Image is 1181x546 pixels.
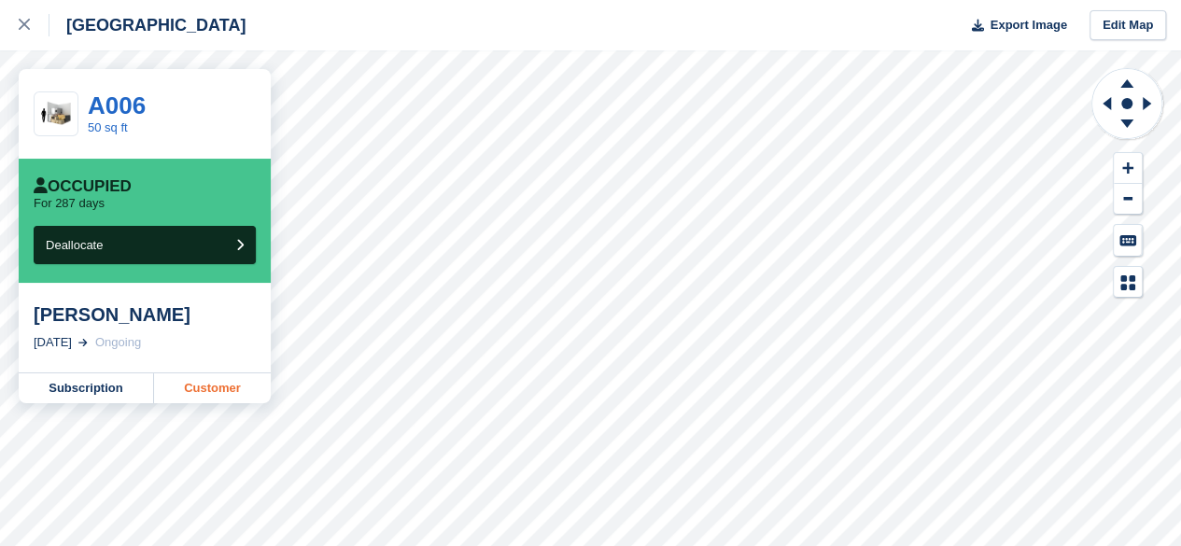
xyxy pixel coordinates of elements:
button: Zoom Out [1114,184,1142,215]
span: Export Image [990,16,1066,35]
button: Keyboard Shortcuts [1114,225,1142,256]
a: A006 [88,91,146,119]
button: Deallocate [34,226,256,264]
a: Edit Map [1090,10,1166,41]
a: Customer [154,373,271,403]
img: 50-sqft-unit%20(8).jpg [35,98,77,131]
div: [PERSON_NAME] [34,303,256,326]
a: 50 sq ft [88,120,128,134]
button: Export Image [961,10,1067,41]
p: For 287 days [34,196,105,211]
div: Occupied [34,177,132,196]
img: arrow-right-light-icn-cde0832a797a2874e46488d9cf13f60e5c3a73dbe684e267c42b8395dfbc2abf.svg [78,339,88,346]
a: Subscription [19,373,154,403]
button: Zoom In [1114,153,1142,184]
span: Deallocate [46,238,103,252]
div: Ongoing [95,333,141,352]
div: [DATE] [34,333,72,352]
div: [GEOGRAPHIC_DATA] [49,14,246,36]
button: Map Legend [1114,267,1142,298]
